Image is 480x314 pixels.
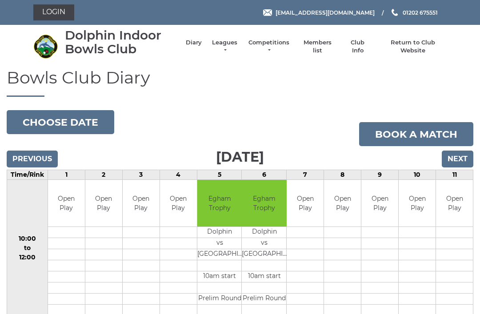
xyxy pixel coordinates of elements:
td: Open Play [123,180,160,227]
td: Dolphin [242,227,287,238]
td: 10am start [242,271,287,282]
span: [EMAIL_ADDRESS][DOMAIN_NAME] [276,9,375,16]
a: Members list [299,39,336,55]
input: Previous [7,151,58,167]
img: Phone us [392,9,398,16]
td: Time/Rink [7,170,48,180]
td: 9 [361,170,399,180]
td: Open Play [48,180,85,227]
a: Competitions [248,39,290,55]
td: Open Play [436,180,473,227]
input: Next [442,151,473,167]
a: Leagues [211,39,239,55]
td: 8 [324,170,361,180]
div: Dolphin Indoor Bowls Club [65,28,177,56]
td: 7 [287,170,324,180]
a: Book a match [359,122,473,146]
td: Dolphin [197,227,242,238]
img: Email [263,9,272,16]
td: 10am start [197,271,242,282]
td: 3 [122,170,160,180]
td: vs [242,238,287,249]
a: Club Info [345,39,371,55]
td: 5 [197,170,242,180]
td: [GEOGRAPHIC_DATA] [242,249,287,260]
a: Diary [186,39,202,47]
td: Egham Trophy [197,180,242,227]
td: 2 [85,170,122,180]
td: Egham Trophy [242,180,287,227]
a: Phone us 01202 675551 [390,8,438,17]
img: Dolphin Indoor Bowls Club [33,34,58,59]
td: Open Play [160,180,197,227]
td: Prelim Round [242,293,287,304]
td: Prelim Round [197,293,242,304]
td: Open Play [85,180,122,227]
td: vs [197,238,242,249]
td: 11 [436,170,473,180]
td: Open Play [361,180,398,227]
a: Return to Club Website [380,39,447,55]
a: Login [33,4,74,20]
td: Open Play [399,180,436,227]
td: 1 [48,170,85,180]
h1: Bowls Club Diary [7,68,473,97]
td: 4 [160,170,197,180]
td: Open Play [287,180,324,227]
td: 10 [399,170,436,180]
td: Open Play [324,180,361,227]
a: Email [EMAIL_ADDRESS][DOMAIN_NAME] [263,8,375,17]
button: Choose date [7,110,114,134]
td: [GEOGRAPHIC_DATA] [197,249,242,260]
span: 01202 675551 [403,9,438,16]
td: 6 [242,170,287,180]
